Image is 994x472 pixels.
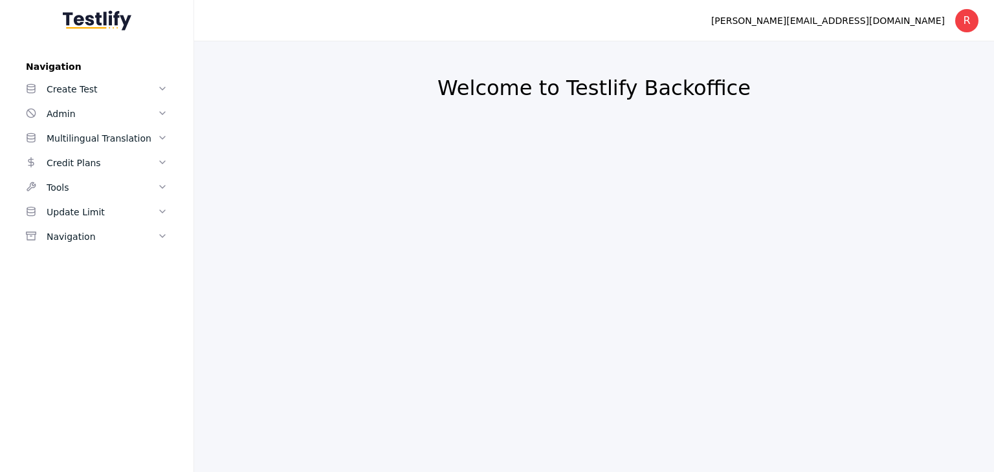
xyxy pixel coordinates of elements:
[47,155,157,171] div: Credit Plans
[47,131,157,146] div: Multilingual Translation
[47,229,157,244] div: Navigation
[47,204,157,220] div: Update Limit
[63,10,131,30] img: Testlify - Backoffice
[955,9,978,32] div: R
[711,13,945,28] div: [PERSON_NAME][EMAIL_ADDRESS][DOMAIN_NAME]
[47,106,157,122] div: Admin
[47,81,157,97] div: Create Test
[47,180,157,195] div: Tools
[225,75,963,101] h2: Welcome to Testlify Backoffice
[16,61,178,72] label: Navigation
